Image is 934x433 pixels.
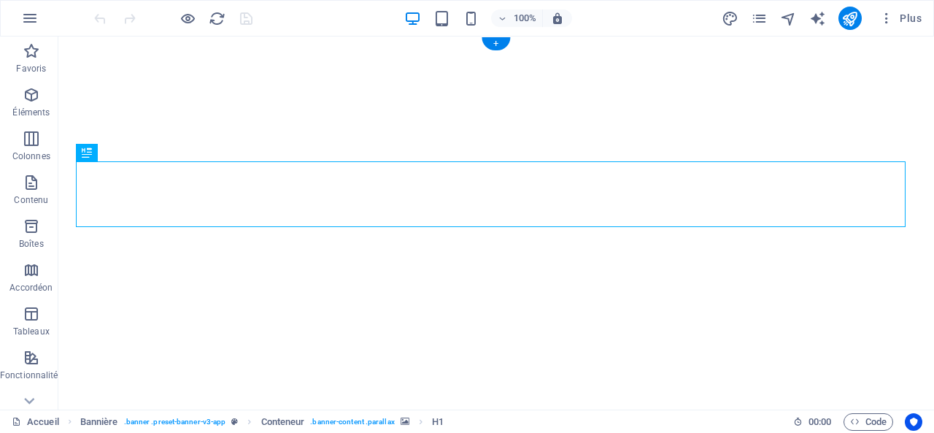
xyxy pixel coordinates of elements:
p: Accordéon [9,282,53,294]
span: Cliquez pour sélectionner. Double-cliquez pour modifier. [261,413,305,431]
i: Cet élément contient un arrière-plan. [401,418,409,426]
span: 00 00 [808,413,831,431]
button: publish [838,7,862,30]
button: pages [751,9,768,27]
span: Cliquez pour sélectionner. Double-cliquez pour modifier. [432,413,444,431]
p: Éléments [12,107,50,118]
a: Cliquez pour annuler la sélection. Double-cliquez pour ouvrir Pages. [12,413,59,431]
span: Code [850,413,887,431]
span: . banner-content .parallax [310,413,394,431]
p: Favoris [16,63,46,74]
h6: Durée de la session [793,413,832,431]
i: Publier [841,10,858,27]
p: Contenu [14,194,48,206]
h6: 100% [513,9,536,27]
i: Lors du redimensionnement, ajuster automatiquement le niveau de zoom en fonction de l'appareil sé... [551,12,564,25]
nav: breadcrumb [80,413,444,431]
i: Design (Ctrl+Alt+Y) [722,10,738,27]
p: Colonnes [12,150,50,162]
button: Cliquez ici pour quitter le mode Aperçu et poursuivre l'édition. [179,9,196,27]
i: Navigateur [780,10,797,27]
span: . banner .preset-banner-v3-app [124,413,226,431]
i: AI Writer [809,10,826,27]
i: Pages (Ctrl+Alt+S) [751,10,768,27]
p: Tableaux [13,326,50,337]
span: Cliquez pour sélectionner. Double-cliquez pour modifier. [80,413,118,431]
button: Plus [873,7,927,30]
button: Usercentrics [905,413,922,431]
span: Plus [879,11,922,26]
button: Code [844,413,893,431]
span: : [819,416,821,427]
button: 100% [491,9,543,27]
button: navigator [780,9,798,27]
i: Actualiser la page [209,10,225,27]
p: Boîtes [19,238,44,250]
button: design [722,9,739,27]
i: Cet élément est une présélection personnalisable. [231,418,238,426]
button: text_generator [809,9,827,27]
div: + [482,37,510,50]
button: reload [208,9,225,27]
